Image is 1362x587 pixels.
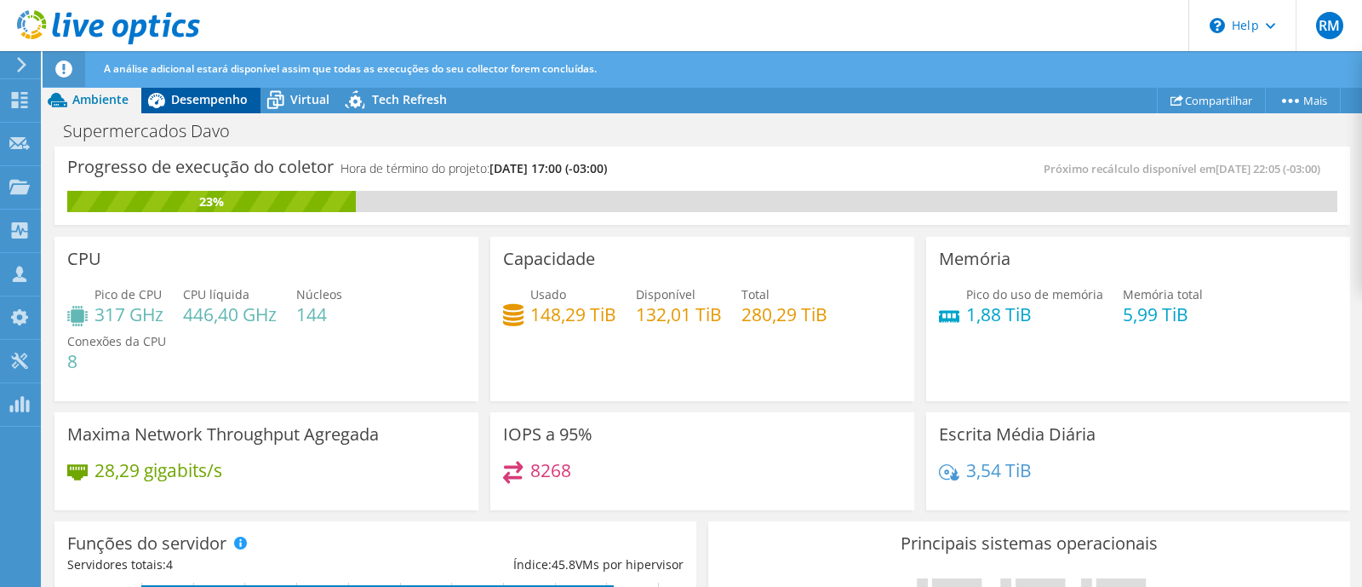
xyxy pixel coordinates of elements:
[166,556,173,573] span: 4
[67,193,356,211] div: 23%
[94,305,163,324] h4: 317 GHz
[636,286,695,302] span: Disponível
[67,333,166,349] span: Conexões da CPU
[503,250,595,268] h3: Capacidade
[503,425,592,444] h3: IOPS a 95%
[636,305,722,324] h4: 132,01 TiB
[966,305,1103,324] h4: 1,88 TiB
[67,534,226,553] h3: Funções do servidor
[1157,87,1266,113] a: Compartilhar
[67,555,375,574] div: Servidores totais:
[939,250,1010,268] h3: Memória
[375,555,684,574] div: Índice: VMs por hipervisor
[939,425,1096,444] h3: Escrita Média Diária
[67,352,166,371] h4: 8
[1316,12,1343,39] span: RM
[1216,161,1320,176] span: [DATE] 22:05 (-03:00)
[104,61,597,76] span: A análise adicional estará disponível assim que todas as execuções do seu collector forem concluí...
[340,159,607,178] h4: Hora de término do projeto:
[966,286,1103,302] span: Pico do uso de memória
[530,286,566,302] span: Usado
[72,91,129,107] span: Ambiente
[94,461,222,480] h4: 28,29 gigabits/s
[741,286,770,302] span: Total
[1265,87,1341,113] a: Mais
[721,534,1337,553] h3: Principais sistemas operacionais
[1210,18,1225,33] svg: \n
[741,305,827,324] h4: 280,29 TiB
[55,122,256,141] h1: Supermercados Davo
[290,91,329,107] span: Virtual
[296,305,342,324] h4: 144
[1044,161,1329,176] span: Próximo recálculo disponível em
[183,305,277,324] h4: 446,40 GHz
[966,461,1032,480] h4: 3,54 TiB
[372,91,447,107] span: Tech Refresh
[296,286,342,302] span: Núcleos
[94,286,162,302] span: Pico de CPU
[489,160,607,176] span: [DATE] 17:00 (-03:00)
[171,91,248,107] span: Desempenho
[530,461,571,480] h4: 8268
[530,305,616,324] h4: 148,29 TiB
[67,250,101,268] h3: CPU
[1123,286,1203,302] span: Memória total
[183,286,249,302] span: CPU líquida
[67,425,379,444] h3: Maxima Network Throughput Agregada
[1123,305,1203,324] h4: 5,99 TiB
[552,556,575,573] span: 45.8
